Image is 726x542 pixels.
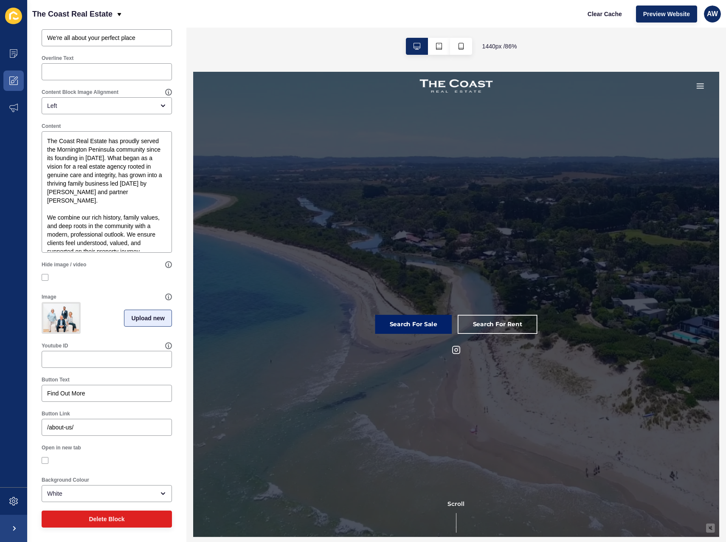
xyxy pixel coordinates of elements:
label: Content Block Image Alignment [42,89,118,96]
label: Button Text [42,376,70,383]
div: open menu [42,97,172,114]
button: Clear Cache [580,6,629,23]
div: open menu [42,485,172,502]
span: Upload new [131,314,165,322]
div: Scroll [3,497,608,536]
label: Button Link [42,410,70,417]
img: dfbcf6da34c797bd984231354d5fbeb5.jpg [43,304,79,332]
span: 1440 px / 86 % [482,42,517,51]
a: Search For Rent [307,282,400,305]
label: Open in new tab [42,444,81,451]
button: Upload new [124,310,172,327]
label: Hide image / video [42,261,86,268]
label: Content [42,123,61,130]
span: Delete Block [89,515,124,523]
span: Preview Website [643,10,690,18]
a: Search For Sale [211,282,301,305]
img: The Coast Real Estate [263,8,348,24]
label: Image [42,294,56,300]
label: Overline Text [42,55,73,62]
button: Delete Block [42,511,172,528]
p: The Coast Real Estate [32,3,113,25]
span: Clear Cache [588,10,622,18]
span: AW [707,10,718,18]
label: Youtube ID [42,342,68,349]
label: Background Colour [42,477,89,483]
textarea: The Coast Real Estate has proudly served the Mornington Peninsula community since its founding in... [43,133,171,251]
button: Preview Website [636,6,697,23]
